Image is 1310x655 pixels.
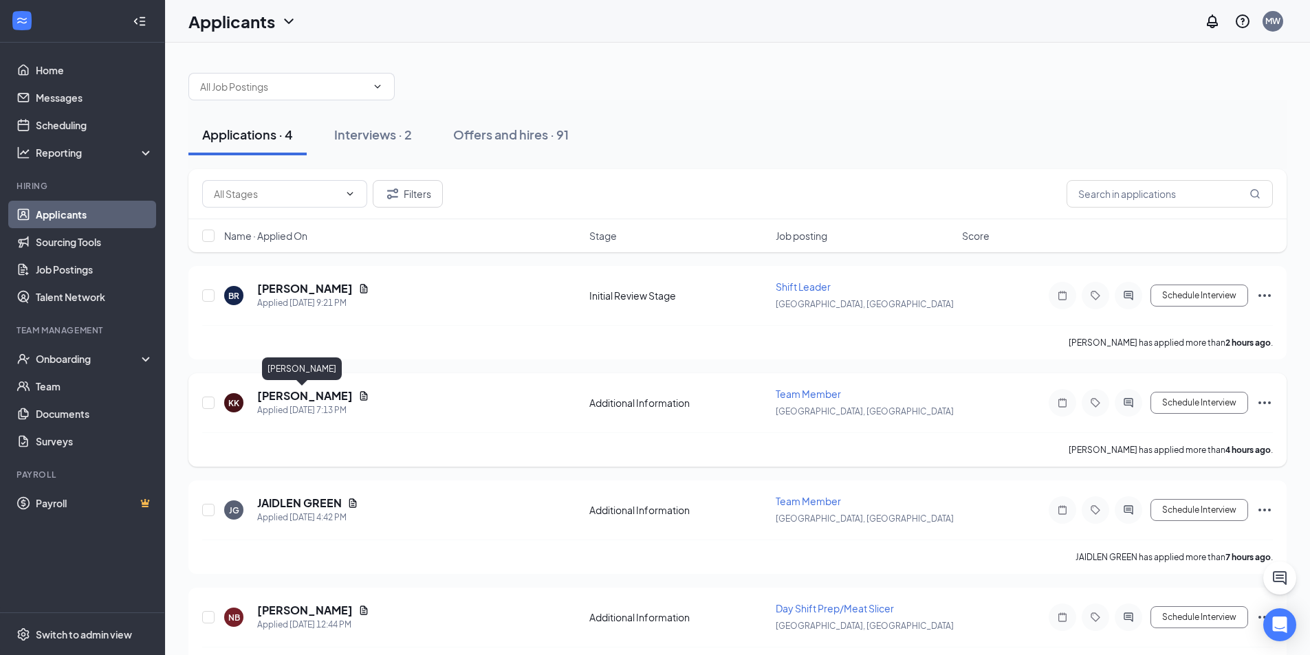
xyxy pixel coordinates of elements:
svg: WorkstreamLogo [15,14,29,27]
button: Schedule Interview [1150,499,1248,521]
svg: UserCheck [17,352,30,366]
p: [PERSON_NAME] has applied more than . [1069,444,1273,456]
span: Team Member [776,388,841,400]
div: NB [228,612,240,623]
b: 2 hours ago [1225,337,1271,348]
svg: Notifications [1204,13,1221,30]
svg: Ellipses [1256,609,1273,625]
svg: Note [1054,504,1071,515]
div: MW [1265,15,1280,27]
div: [PERSON_NAME] [262,357,342,380]
svg: Ellipses [1256,502,1273,518]
div: Offers and hires · 91 [453,126,569,143]
div: Additional Information [589,503,767,517]
div: Applied [DATE] 7:13 PM [257,403,369,417]
a: Surveys [36,428,153,455]
button: ChatActive [1263,562,1296,595]
span: [GEOGRAPHIC_DATA], [GEOGRAPHIC_DATA] [776,299,954,309]
h5: [PERSON_NAME] [257,603,353,618]
a: Applicants [36,201,153,228]
button: Schedule Interview [1150,392,1248,414]
h5: JAIDLEN GREEN [257,496,342,511]
span: Name · Applied On [224,229,307,243]
b: 4 hours ago [1225,445,1271,455]
div: Payroll [17,469,151,480]
div: Additional Information [589,610,767,624]
svg: Ellipses [1256,287,1273,304]
p: [PERSON_NAME] has applied more than . [1069,337,1273,348]
svg: Document [358,390,369,401]
a: Messages [36,84,153,111]
div: Applications · 4 [202,126,293,143]
svg: ActiveChat [1120,290,1137,301]
button: Schedule Interview [1150,606,1248,628]
span: [GEOGRAPHIC_DATA], [GEOGRAPHIC_DATA] [776,621,954,631]
h5: [PERSON_NAME] [257,388,353,403]
svg: ActiveChat [1120,397,1137,408]
a: PayrollCrown [36,489,153,517]
div: KK [228,397,239,409]
div: Interviews · 2 [334,126,412,143]
svg: Document [358,605,369,616]
div: Applied [DATE] 12:44 PM [257,618,369,632]
svg: Tag [1087,290,1104,301]
a: Documents [36,400,153,428]
span: Score [962,229,990,243]
svg: ActiveChat [1120,504,1137,515]
h5: [PERSON_NAME] [257,281,353,296]
svg: MagnifyingGlass [1249,188,1260,199]
div: Hiring [17,180,151,192]
span: [GEOGRAPHIC_DATA], [GEOGRAPHIC_DATA] [776,513,954,524]
span: Shift Leader [776,280,831,293]
a: Scheduling [36,111,153,139]
svg: QuestionInfo [1234,13,1251,30]
p: JAIDLEN GREEN has applied more than . [1076,551,1273,563]
div: JG [229,504,239,516]
svg: Ellipses [1256,395,1273,411]
a: Sourcing Tools [36,228,153,256]
span: Job posting [776,229,827,243]
div: Applied [DATE] 4:42 PM [257,511,358,524]
span: [GEOGRAPHIC_DATA], [GEOGRAPHIC_DATA] [776,406,954,417]
svg: Tag [1087,397,1104,408]
svg: Tag [1087,504,1104,515]
div: Onboarding [36,352,142,366]
div: Additional Information [589,396,767,410]
span: Team Member [776,495,841,507]
a: Home [36,56,153,84]
span: Day Shift Prep/Meat Slicer [776,602,894,614]
div: Initial Review Stage [589,289,767,302]
svg: Settings [17,628,30,641]
input: All Stages [214,186,339,201]
button: Filter Filters [373,180,443,208]
h1: Applicants [188,10,275,33]
svg: ChatActive [1271,570,1288,586]
button: Schedule Interview [1150,285,1248,307]
a: Talent Network [36,283,153,311]
svg: Collapse [133,14,146,28]
div: Team Management [17,324,151,336]
svg: ChevronDown [345,188,356,199]
svg: Analysis [17,146,30,159]
div: Reporting [36,146,154,159]
svg: Note [1054,397,1071,408]
input: All Job Postings [200,79,367,94]
svg: Note [1054,290,1071,301]
svg: Tag [1087,612,1104,623]
svg: Filter [384,186,401,202]
input: Search in applications [1067,180,1273,208]
div: Switch to admin view [36,628,132,641]
svg: Document [358,283,369,294]
svg: Note [1054,612,1071,623]
b: 7 hours ago [1225,552,1271,562]
div: Open Intercom Messenger [1263,608,1296,641]
a: Team [36,373,153,400]
div: Applied [DATE] 9:21 PM [257,296,369,310]
div: BR [228,290,239,302]
svg: ChevronDown [372,81,383,92]
svg: ChevronDown [281,13,297,30]
a: Job Postings [36,256,153,283]
svg: ActiveChat [1120,612,1137,623]
svg: Document [347,498,358,509]
span: Stage [589,229,617,243]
